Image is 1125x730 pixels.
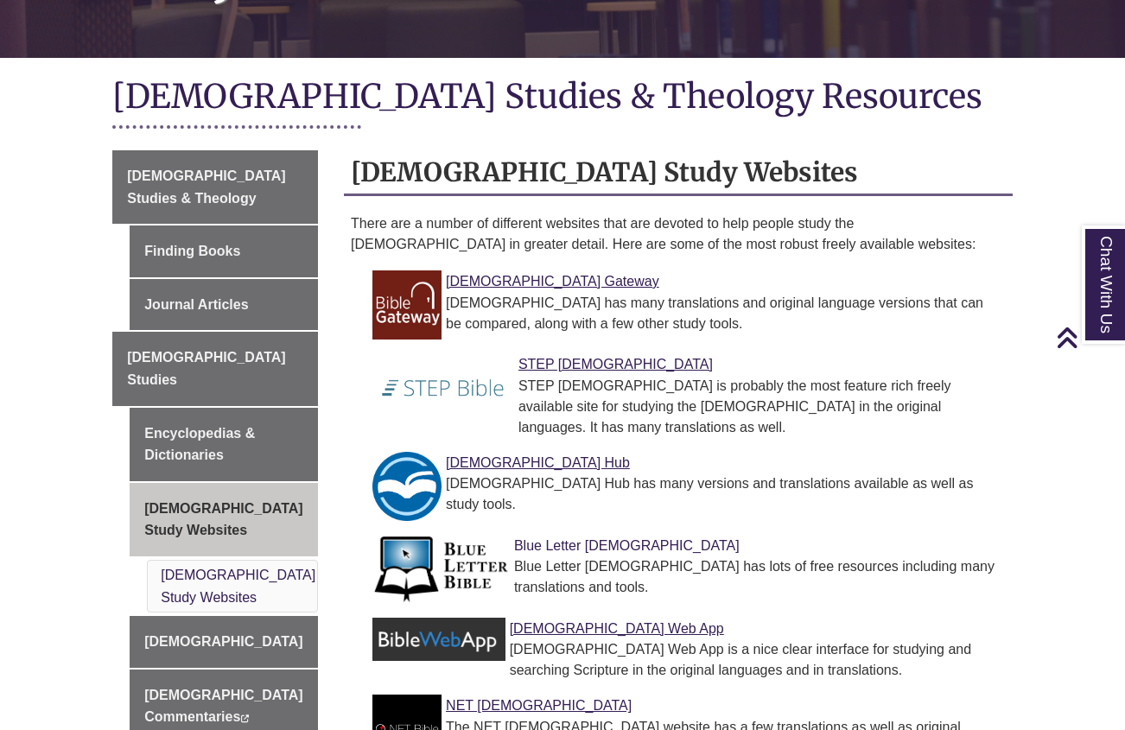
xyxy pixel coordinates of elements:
a: Link to Bible Web App [DEMOGRAPHIC_DATA] Web App [510,621,724,636]
a: Link to NET Bible NET [DEMOGRAPHIC_DATA] [446,698,632,713]
a: Link to Blue Letter Bible Blue Letter [DEMOGRAPHIC_DATA] [514,538,740,553]
a: Encyclopedias & Dictionaries [130,408,318,481]
span: [DEMOGRAPHIC_DATA] Studies [127,350,285,387]
div: [DEMOGRAPHIC_DATA] Hub has many versions and translations available as well as study tools. [385,473,999,515]
p: There are a number of different websites that are devoted to help people study the [DEMOGRAPHIC_D... [351,213,1006,255]
a: Back to Top [1056,326,1121,349]
div: Blue Letter [DEMOGRAPHIC_DATA] has lots of free resources including many translations and tools. [385,556,999,598]
a: Journal Articles [130,279,318,331]
img: Link to STEP Bible [372,353,514,422]
a: Link to Bible Hub [DEMOGRAPHIC_DATA] Hub [446,455,630,470]
span: [DEMOGRAPHIC_DATA] Studies & Theology [127,168,285,206]
div: [DEMOGRAPHIC_DATA] has many translations and original language versions that can be compared, alo... [385,293,999,334]
a: [DEMOGRAPHIC_DATA] Studies [112,332,318,405]
i: This link opens in a new window [240,714,250,722]
a: Link to Bible Gateway [DEMOGRAPHIC_DATA] Gateway [446,274,659,289]
h1: [DEMOGRAPHIC_DATA] Studies & Theology Resources [112,75,1013,121]
img: Link to Bible Web App [372,618,505,661]
a: [DEMOGRAPHIC_DATA] Studies & Theology [112,150,318,224]
a: [DEMOGRAPHIC_DATA] [130,616,318,668]
a: [DEMOGRAPHIC_DATA] Study Websites [161,568,315,605]
h2: [DEMOGRAPHIC_DATA] Study Websites [344,150,1013,196]
img: Link to Bible Hub [372,452,442,521]
img: Link to Bible Gateway [372,270,442,340]
a: Finding Books [130,225,318,277]
div: STEP [DEMOGRAPHIC_DATA] is probably the most feature rich freely available site for studying the ... [385,376,999,438]
a: [DEMOGRAPHIC_DATA] Study Websites [130,483,318,556]
img: Link to Blue Letter Bible [372,535,510,604]
a: Link to STEP Bible STEP [DEMOGRAPHIC_DATA] [518,357,713,371]
div: [DEMOGRAPHIC_DATA] Web App is a nice clear interface for studying and searching Scripture in the ... [385,639,999,681]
